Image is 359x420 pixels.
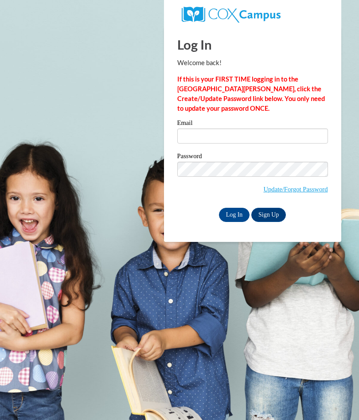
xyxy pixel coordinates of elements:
[182,7,281,23] img: COX Campus
[177,120,328,128] label: Email
[251,208,286,222] a: Sign Up
[177,75,325,112] strong: If this is your FIRST TIME logging in to the [GEOGRAPHIC_DATA][PERSON_NAME], click the Create/Upd...
[177,153,328,162] label: Password
[182,10,281,18] a: COX Campus
[263,186,328,193] a: Update/Forgot Password
[177,58,328,68] p: Welcome back!
[177,35,328,54] h1: Log In
[219,208,250,222] input: Log In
